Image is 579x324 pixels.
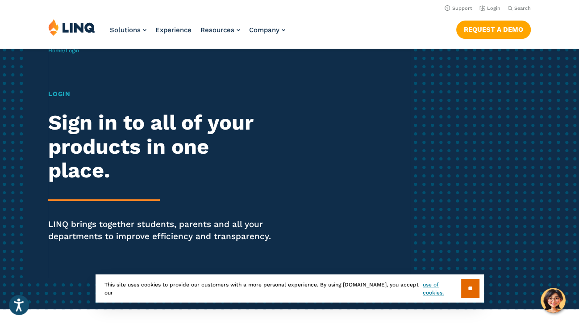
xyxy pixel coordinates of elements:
a: Request a Demo [456,21,531,38]
a: use of cookies. [423,281,461,297]
span: / [48,47,79,54]
h2: Sign in to all of your products in one place. [48,110,271,183]
button: Hello, have a question? Let’s chat. [541,288,566,313]
nav: Primary Navigation [110,19,285,48]
span: Solutions [110,26,141,34]
a: Solutions [110,26,146,34]
span: Search [514,5,531,11]
img: LINQ | K‑12 Software [48,19,96,36]
a: Support [445,5,472,11]
a: Resources [200,26,240,34]
p: LINQ brings together students, parents and all your departments to improve efficiency and transpa... [48,218,271,242]
nav: Button Navigation [456,19,531,38]
span: Login [66,47,79,54]
div: This site uses cookies to provide our customers with a more personal experience. By using [DOMAIN... [96,274,484,303]
span: Company [249,26,279,34]
a: Login [479,5,500,11]
a: Company [249,26,285,34]
h1: Login [48,89,271,99]
span: Resources [200,26,234,34]
button: Open Search Bar [508,5,531,12]
a: Experience [155,26,192,34]
a: Home [48,47,63,54]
